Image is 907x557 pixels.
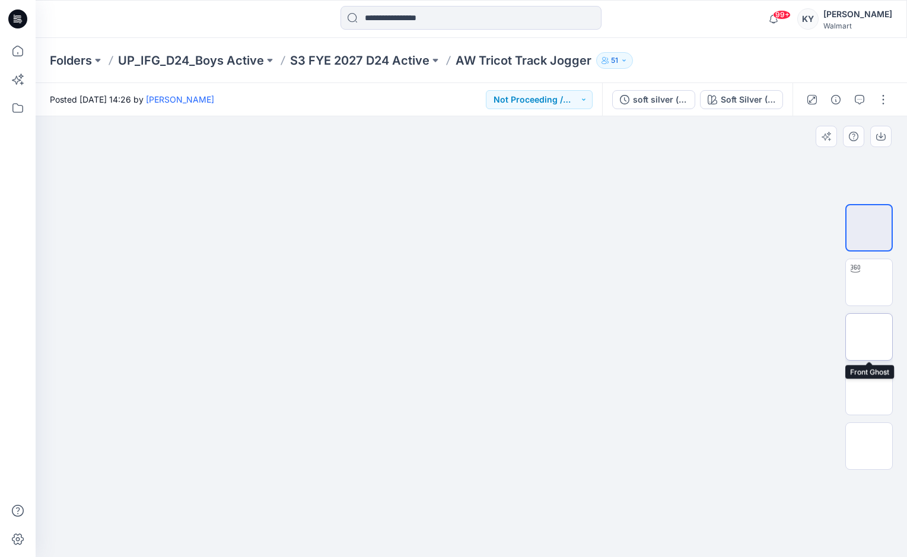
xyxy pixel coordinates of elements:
[797,8,819,30] div: KY
[611,54,618,67] p: 51
[823,21,892,30] div: Walmart
[823,7,892,21] div: [PERSON_NAME]
[456,52,591,69] p: AW Tricot Track Jogger
[612,90,695,109] button: soft silver (for TD)
[721,93,775,106] div: Soft Silver (For TD)
[290,52,429,69] a: S3 FYE 2027 D24 Active
[700,90,783,109] button: Soft Silver (For TD)
[596,52,633,69] button: 51
[50,93,214,106] span: Posted [DATE] 14:26 by
[118,52,264,69] a: UP_IFG_D24_Boys Active
[633,93,688,106] div: soft silver (for TD)
[50,52,92,69] a: Folders
[773,10,791,20] span: 99+
[146,94,214,104] a: [PERSON_NAME]
[826,90,845,109] button: Details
